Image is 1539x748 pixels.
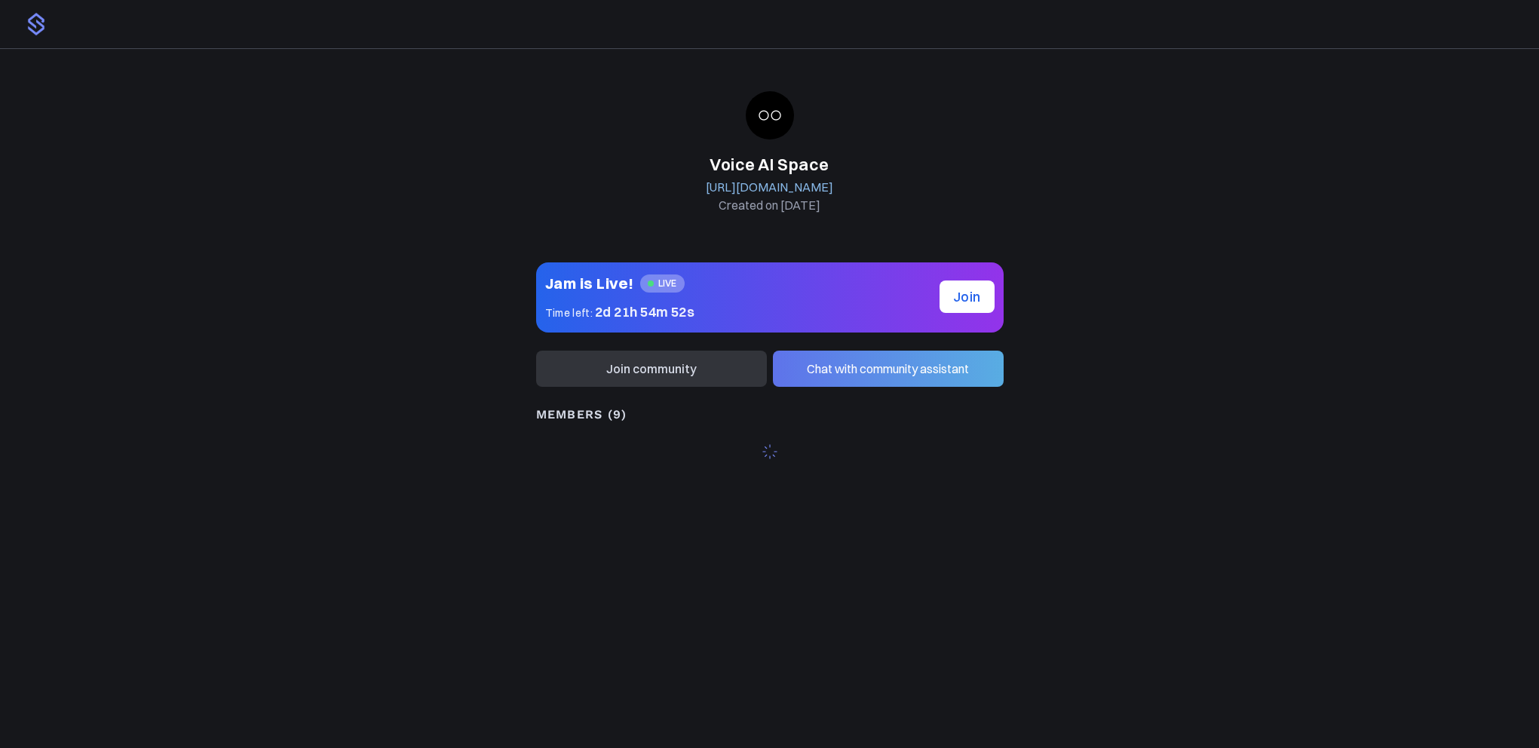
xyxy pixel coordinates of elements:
[545,306,593,320] span: Time left:
[746,91,794,139] img: 9mhdfgk8p09k1q6k3czsv07kq9ew
[595,303,694,320] span: 2d 21h 54m 52s
[773,351,1004,387] button: Chat with community assistant
[24,12,48,36] img: logo.png
[536,405,627,425] h4: MEMBERS (9)
[640,274,685,293] span: LIVE
[536,152,1004,178] h1: Voice AI Space
[706,179,833,195] a: [URL][DOMAIN_NAME]
[940,280,995,313] a: Join
[536,196,1004,214] p: Created on [DATE]
[536,351,767,387] button: Join community
[545,271,634,296] h2: Jam is Live!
